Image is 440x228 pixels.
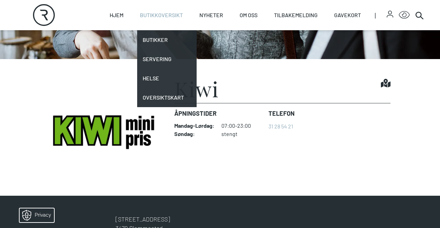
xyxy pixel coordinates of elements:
dt: Søndag : [174,130,214,137]
dd: 07:00-23:00 [221,122,263,129]
dt: Mandag - Lørdag : [174,122,214,129]
p: [STREET_ADDRESS] [115,215,324,224]
a: 31 28 54 21 [268,123,293,129]
iframe: Manage Preferences [7,206,63,225]
dt: Telefon [268,109,295,118]
dt: Åpningstider [174,109,263,118]
a: Butikker [137,30,197,49]
a: Oversiktskart [137,88,197,107]
button: Open Accessibility Menu [399,10,410,21]
a: Servering [137,49,197,69]
dd: stengt [221,130,263,137]
a: Helse [137,69,197,88]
